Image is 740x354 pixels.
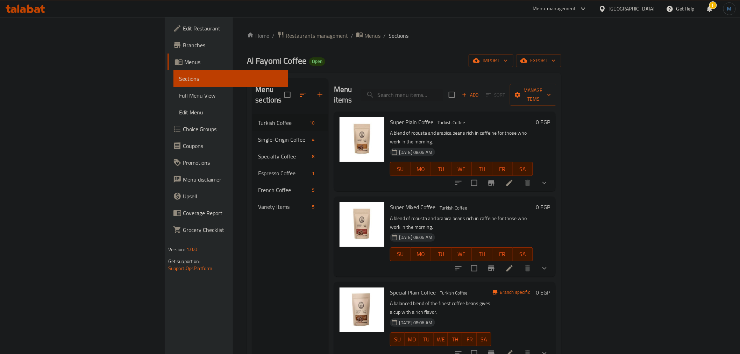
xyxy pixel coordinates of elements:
div: items [309,152,317,161]
a: Upsell [168,188,288,205]
button: delete [519,260,536,277]
button: SA [513,162,533,176]
div: items [307,119,317,127]
span: Sections [179,75,283,83]
button: Branch-specific-item [483,175,500,191]
span: [DATE] 08:06 AM [396,234,435,241]
span: [DATE] 08:06 AM [396,149,435,156]
a: Menus [168,54,288,70]
span: Coupons [183,142,283,150]
p: A balanced blend of the finest coffee beans gives a cup with a rich flavor. [390,299,491,317]
a: Sections [173,70,288,87]
button: WE [451,162,472,176]
button: delete [519,175,536,191]
span: Edit Menu [179,108,283,116]
h6: 0 EGP [536,288,550,297]
div: items [309,135,317,144]
h2: Menu items [334,84,352,105]
span: WE [436,334,445,345]
nav: breadcrumb [247,31,561,40]
button: WE [451,247,472,261]
div: [GEOGRAPHIC_DATA] [609,5,655,13]
button: SU [390,247,411,261]
span: Turkish Coffee [437,204,470,212]
div: items [309,203,317,211]
a: Coverage Report [168,205,288,221]
span: SU [393,334,402,345]
span: Coverage Report [183,209,283,217]
span: MO [413,164,428,174]
h6: 0 EGP [536,202,550,212]
span: Super Plain Coffee [390,117,433,127]
span: 1 [309,170,317,177]
span: export [522,56,556,65]
a: Restaurants management [277,31,348,40]
div: Turkish Coffee [258,119,306,127]
a: Choice Groups [168,121,288,137]
button: TH [472,162,492,176]
span: Restaurants management [286,31,348,40]
span: TH [475,249,489,259]
div: Turkish Coffee [435,119,468,127]
span: Select to update [467,261,482,276]
span: 5 [309,187,317,193]
a: Menu disclaimer [168,171,288,188]
h6: 0 EGP [536,117,550,127]
a: Grocery Checklist [168,221,288,238]
button: sort-choices [450,175,467,191]
span: Variety Items [258,203,309,211]
button: TH [472,247,492,261]
span: Version: [168,245,185,254]
button: TH [448,332,462,346]
span: Select all sections [280,87,295,102]
button: MO [411,162,431,176]
span: Super Mixed Coffee [390,202,435,212]
span: MO [407,334,416,345]
span: Select section [444,87,459,102]
span: Branches [183,41,283,49]
button: MO [411,247,431,261]
button: export [516,54,561,67]
span: SU [393,249,408,259]
a: Edit menu item [505,264,514,272]
span: Espresso Coffee [258,169,309,177]
button: WE [434,332,448,346]
div: Espresso Coffee1 [252,165,328,182]
span: TH [475,164,489,174]
button: Branch-specific-item [483,260,500,277]
span: Turkish Coffee [437,289,470,297]
span: 10 [307,120,317,126]
span: Select to update [467,176,482,190]
span: 1.0.0 [186,245,197,254]
span: SA [480,334,489,345]
span: Menus [184,58,283,66]
a: Branches [168,37,288,54]
div: items [309,169,317,177]
span: 5 [309,204,317,210]
span: FR [465,334,474,345]
div: Single-Origin Coffee [258,135,309,144]
div: French Coffee5 [252,182,328,198]
span: TU [434,249,449,259]
span: Grocery Checklist [183,226,283,234]
span: SU [393,164,408,174]
div: Turkish Coffee10 [252,114,328,131]
span: MO [413,249,428,259]
div: Single-Origin Coffee4 [252,131,328,148]
nav: Menu sections [252,112,328,218]
a: Full Menu View [173,87,288,104]
button: import [469,54,513,67]
button: SA [477,332,491,346]
span: Menu disclaimer [183,175,283,184]
span: TU [434,164,449,174]
span: Edit Restaurant [183,24,283,33]
input: search [361,89,443,101]
span: Specialty Coffee [258,152,309,161]
a: Menus [356,31,380,40]
a: Support.OpsPlatform [168,264,213,273]
li: / [383,31,386,40]
img: Super Mixed Coffee [340,202,384,247]
span: SA [515,249,530,259]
